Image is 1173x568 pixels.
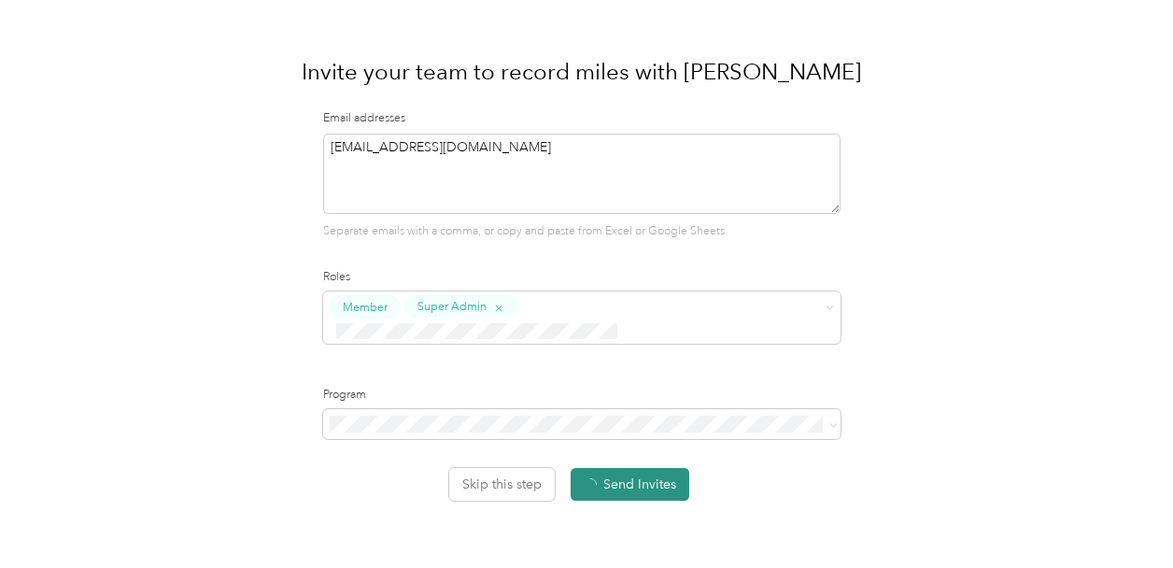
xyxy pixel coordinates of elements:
[571,468,689,501] button: Send Invites
[323,269,841,286] label: Roles
[323,110,841,127] label: Email addresses
[404,295,517,319] button: Super Admin
[449,468,555,501] button: Skip this step
[323,387,841,404] label: Program
[302,50,861,94] h1: Invite your team to record miles with [PERSON_NAME]
[1068,463,1173,568] iframe: Everlance-gr Chat Button Frame
[330,295,401,319] button: Member
[417,298,487,315] span: Super Admin
[343,298,388,315] span: Member
[323,134,841,214] textarea: [EMAIL_ADDRESS][DOMAIN_NAME]
[323,223,841,240] p: Separate emails with a comma, or copy and paste from Excel or Google Sheets.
